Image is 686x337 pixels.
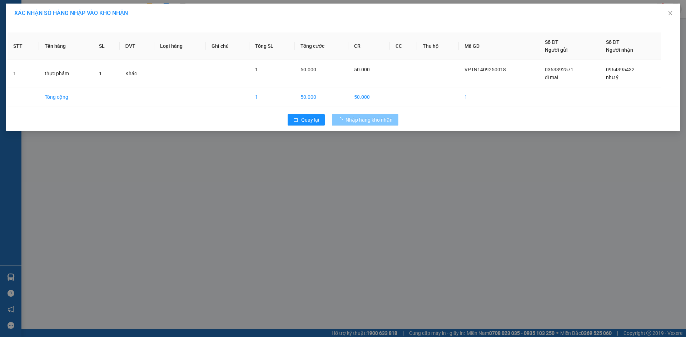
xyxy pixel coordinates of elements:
span: 0363392571 [545,67,573,72]
span: close [667,10,673,16]
td: 1 [459,87,539,107]
th: Loại hàng [154,32,206,60]
td: Khác [120,60,154,87]
button: rollbackQuay lại [288,114,325,126]
span: Người gửi [545,47,568,53]
button: Close [660,4,680,24]
span: 50.000 [354,67,370,72]
th: CC [390,32,417,60]
span: Người nhận [606,47,633,53]
th: Tổng SL [249,32,294,60]
td: 50.000 [348,87,390,107]
th: Ghi chú [206,32,249,60]
button: Nhập hàng kho nhận [332,114,398,126]
td: 1 [249,87,294,107]
th: ĐVT [120,32,154,60]
th: Thu hộ [417,32,459,60]
span: 1 [99,71,102,76]
span: Quay lại [301,116,319,124]
td: Tổng cộng [39,87,93,107]
span: XÁC NHẬN SỐ HÀNG NHẬP VÀO KHO NHẬN [14,10,128,16]
th: Mã GD [459,32,539,60]
th: SL [93,32,119,60]
span: loading [338,117,346,122]
span: dì mai [545,75,558,80]
span: 0964395432 [606,67,635,72]
span: Số ĐT [545,39,558,45]
span: 1 [255,67,258,72]
td: thực phẩm [39,60,93,87]
span: 50.000 [300,67,316,72]
th: STT [8,32,39,60]
span: VPTN1409250018 [464,67,506,72]
span: rollback [293,117,298,123]
td: 50.000 [295,87,349,107]
th: Tổng cước [295,32,349,60]
th: Tên hàng [39,32,93,60]
th: CR [348,32,390,60]
span: Số ĐT [606,39,620,45]
span: như ý [606,75,618,80]
td: 1 [8,60,39,87]
span: Nhập hàng kho nhận [346,116,393,124]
